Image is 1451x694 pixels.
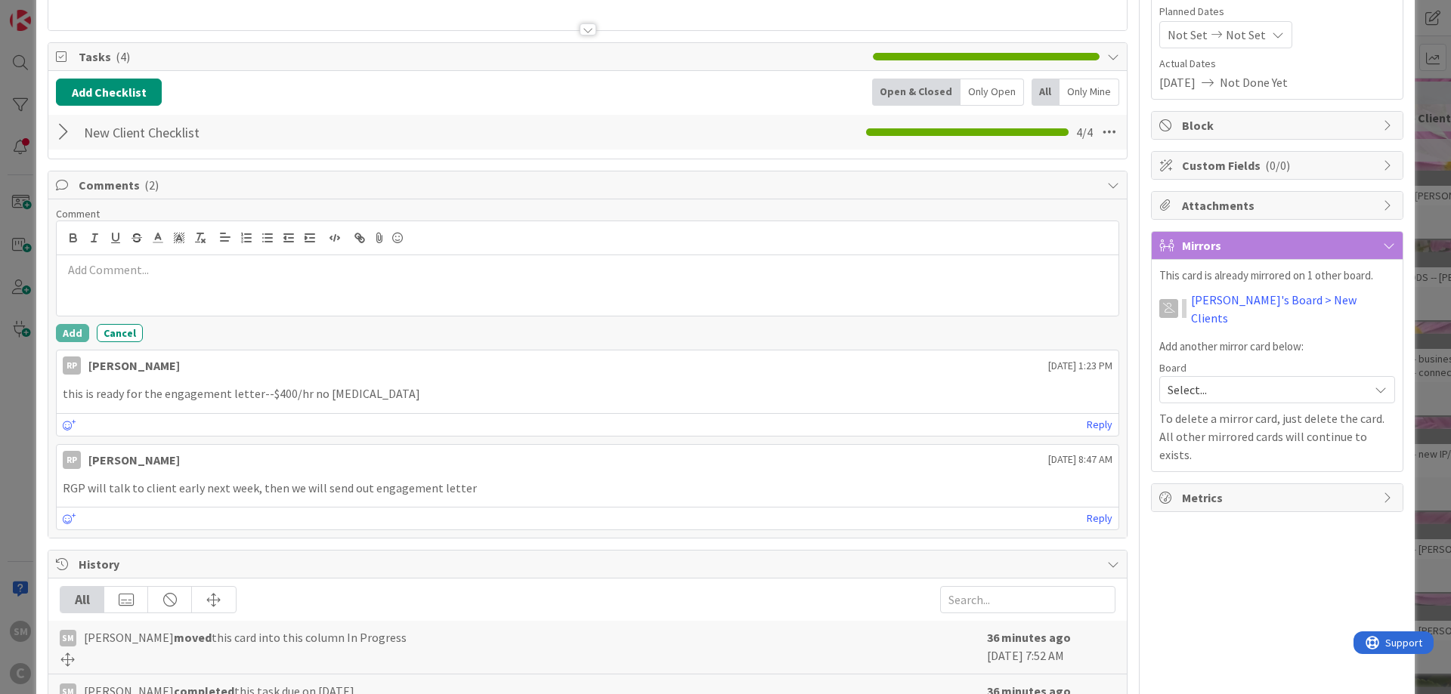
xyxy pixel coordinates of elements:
a: Reply [1087,509,1112,528]
p: This card is already mirrored on 1 other board. [1159,267,1395,285]
span: Mirrors [1182,236,1375,254]
div: Only Open [961,79,1024,106]
a: Reply [1087,415,1112,434]
span: Select... [1168,379,1361,400]
p: RGP will talk to client early next week, then we will send out engagement letter [63,480,1112,497]
span: Custom Fields [1182,156,1375,174]
span: [DATE] [1159,73,1196,91]
span: Not Set [1226,26,1266,44]
div: Only Mine [1060,79,1119,106]
span: [PERSON_NAME] this card into this column In Progress [84,628,407,646]
div: [PERSON_NAME] [88,451,180,469]
span: Board [1159,362,1186,373]
span: Attachments [1182,196,1375,214]
input: Add Checklist... [79,119,419,146]
span: [DATE] 1:23 PM [1048,358,1112,374]
b: moved [174,630,212,645]
p: Add another mirror card below: [1159,338,1395,356]
div: [DATE] 7:52 AM [987,628,1115,666]
div: All [1032,79,1060,106]
div: RP [63,356,81,375]
span: Metrics [1182,489,1375,507]
button: Cancel [97,324,143,342]
span: Support [32,2,69,20]
div: RP [63,451,81,469]
span: 4 / 4 [1076,123,1093,141]
a: [PERSON_NAME]'s Board > New Clients [1191,291,1395,327]
span: Actual Dates [1159,56,1395,72]
span: Planned Dates [1159,4,1395,20]
b: 36 minutes ago [987,630,1071,645]
span: Comment [56,207,100,221]
p: this is ready for the engagement letter--$400/hr no [MEDICAL_DATA] [63,385,1112,403]
div: SM [60,630,76,646]
button: Add [56,324,89,342]
span: Block [1182,116,1375,134]
span: Not Set [1168,26,1208,44]
span: [DATE] 8:47 AM [1048,452,1112,467]
span: ( 0/0 ) [1265,158,1290,173]
span: History [79,555,1100,573]
button: Add Checklist [56,79,162,106]
span: Comments [79,176,1100,194]
span: ( 2 ) [144,177,159,193]
div: [PERSON_NAME] [88,356,180,375]
div: Open & Closed [872,79,961,106]
span: Tasks [79,48,865,66]
div: All [60,587,104,612]
span: ( 4 ) [116,49,130,64]
span: Not Done Yet [1220,73,1288,91]
p: To delete a mirror card, just delete the card. All other mirrored cards will continue to exists. [1159,409,1395,464]
input: Search... [940,586,1115,613]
